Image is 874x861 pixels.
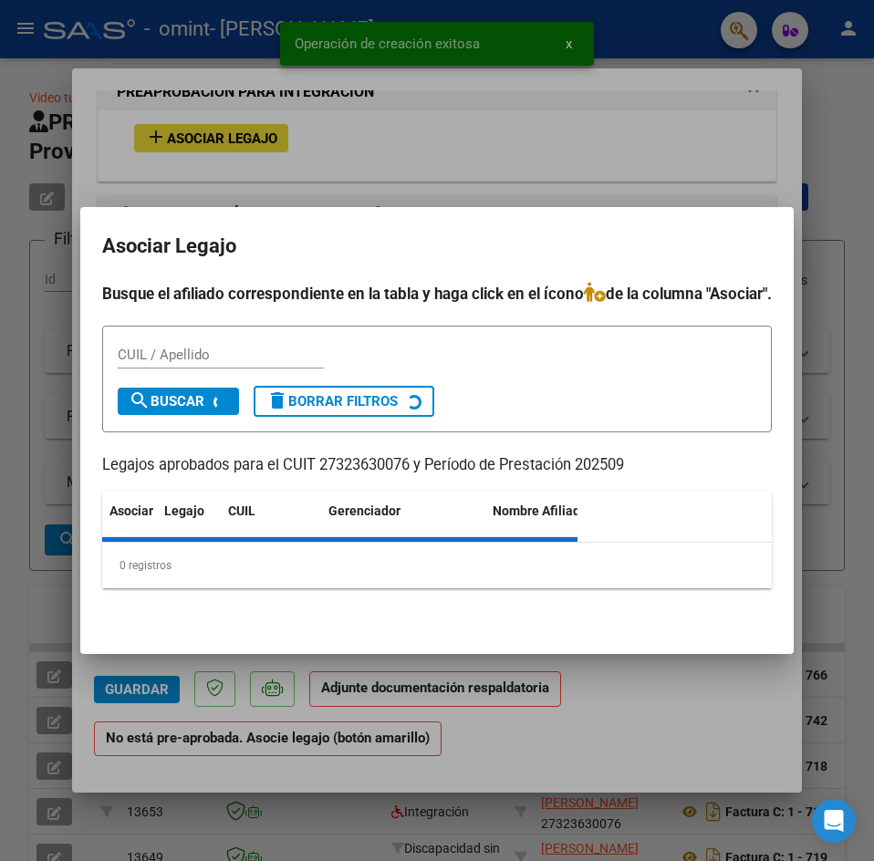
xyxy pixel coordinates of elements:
mat-icon: delete [266,389,288,411]
span: Asociar [109,503,153,518]
datatable-header-cell: Gerenciador [321,492,485,552]
datatable-header-cell: CUIL [221,492,321,552]
div: Open Intercom Messenger [812,799,856,843]
p: Legajos aprobados para el CUIT 27323630076 y Período de Prestación 202509 [102,454,772,477]
h4: Busque el afiliado correspondiente en la tabla y haga click en el ícono de la columna "Asociar". [102,282,772,306]
span: Legajo [164,503,204,518]
span: Borrar Filtros [266,393,398,410]
mat-icon: search [129,389,151,411]
datatable-header-cell: Legajo [157,492,221,552]
span: Buscar [129,393,204,410]
button: Buscar [118,388,239,415]
span: Gerenciador [328,503,401,518]
span: Nombre Afiliado [493,503,588,518]
button: Borrar Filtros [254,386,434,417]
h2: Asociar Legajo [102,229,772,264]
span: CUIL [228,503,255,518]
datatable-header-cell: Asociar [102,492,157,552]
datatable-header-cell: Nombre Afiliado [485,492,622,552]
div: 0 registros [102,543,772,588]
